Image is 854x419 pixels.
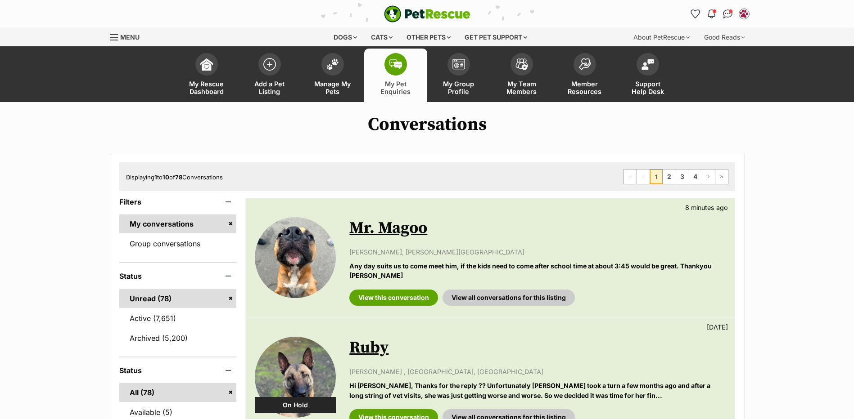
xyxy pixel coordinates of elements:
[490,49,553,102] a: My Team Members
[721,7,735,21] a: Conversations
[650,169,663,184] span: Page 1
[689,169,702,184] a: Page 4
[698,28,751,46] div: Good Reads
[255,217,336,298] img: Mr. Magoo
[578,58,591,70] img: member-resources-icon-8e73f808a243e03378d46382f2149f9095a855e16c252ad45f914b54edf8863c.svg
[389,59,402,69] img: pet-enquiries-icon-7e3ad2cf08bfb03b45e93fb7055b45f3efa6380592205ae92323e6603595dc1f.svg
[301,49,364,102] a: Manage My Pets
[238,49,301,102] a: Add a Pet Listing
[255,397,336,413] div: On Hold
[120,33,140,41] span: Menu
[628,80,668,95] span: Support Help Desk
[349,247,725,257] p: [PERSON_NAME], [PERSON_NAME][GEOGRAPHIC_DATA]
[349,218,427,238] a: Mr. Magoo
[705,7,719,21] button: Notifications
[452,59,465,70] img: group-profile-icon-3fa3cf56718a62981997c0bc7e787c4b2cf8bcc04b72c1350f741eb67cf2f40e.svg
[384,5,470,22] a: PetRescue
[326,58,339,70] img: manage-my-pets-icon-02211641906a0b7f246fdf0571729dbe1e7629f14944591b6c1af311fb30b64b.svg
[126,174,223,181] span: Displaying to of Conversations
[154,174,157,181] strong: 1
[349,381,725,400] p: Hi [PERSON_NAME], Thanks for the reply ?? Unfortunately [PERSON_NAME] took a turn a few months ag...
[119,234,237,253] a: Group conversations
[327,28,363,46] div: Dogs
[637,169,650,184] span: Previous page
[708,9,715,18] img: notifications-46538b983faf8c2785f20acdc204bb7945ddae34d4c08c2a6579f10ce5e182be.svg
[364,49,427,102] a: My Pet Enquiries
[553,49,616,102] a: Member Resources
[723,9,732,18] img: chat-41dd97257d64d25036548639549fe6c8038ab92f7586957e7f3b1b290dea8141.svg
[119,198,237,206] header: Filters
[384,5,470,22] img: logo-e224e6f780fb5917bec1dbf3a21bbac754714ae5b6737aabdf751b685950b380.svg
[119,329,237,348] a: Archived (5,200)
[688,7,751,21] ul: Account quick links
[119,383,237,402] a: All (78)
[740,9,749,18] img: Ballarat Animal Shelter profile pic
[616,49,679,102] a: Support Help Desk
[427,49,490,102] a: My Group Profile
[702,169,715,184] a: Next page
[110,28,146,45] a: Menu
[515,58,528,70] img: team-members-icon-5396bd8760b3fe7c0b43da4ab00e1e3bb1a5d9ba89233759b79545d2d3fc5d0d.svg
[375,80,416,95] span: My Pet Enquiries
[119,309,237,328] a: Active (7,651)
[175,49,238,102] a: My Rescue Dashboard
[249,80,290,95] span: Add a Pet Listing
[175,174,182,181] strong: 78
[255,337,336,418] img: Ruby
[349,367,725,376] p: [PERSON_NAME] , [GEOGRAPHIC_DATA], [GEOGRAPHIC_DATA]
[624,169,728,184] nav: Pagination
[349,338,389,358] a: Ruby
[263,58,276,71] img: add-pet-listing-icon-0afa8454b4691262ce3f59096e99ab1cd57d4a30225e0717b998d2c9b9846f56.svg
[443,290,575,306] a: View all conversations for this listing
[707,322,728,332] p: [DATE]
[349,261,725,281] p: Any day suits us to come meet him, if the kids need to come after school time at about 3:45 would...
[119,214,237,233] a: My conversations
[502,80,542,95] span: My Team Members
[163,174,169,181] strong: 10
[565,80,605,95] span: Member Resources
[400,28,457,46] div: Other pets
[627,28,696,46] div: About PetRescue
[186,80,227,95] span: My Rescue Dashboard
[715,169,728,184] a: Last page
[119,366,237,374] header: Status
[119,289,237,308] a: Unread (78)
[676,169,689,184] a: Page 3
[349,290,438,306] a: View this conversation
[688,7,703,21] a: Favourites
[119,272,237,280] header: Status
[200,58,213,71] img: dashboard-icon-eb2f2d2d3e046f16d808141f083e7271f6b2e854fb5c12c21221c1fb7104beca.svg
[312,80,353,95] span: Manage My Pets
[642,59,654,70] img: help-desk-icon-fdf02630f3aa405de69fd3d07c3f3aa587a6932b1a1747fa1d2bba05be0121f9.svg
[458,28,533,46] div: Get pet support
[438,80,479,95] span: My Group Profile
[365,28,399,46] div: Cats
[737,7,751,21] button: My account
[624,169,637,184] span: First page
[685,203,728,212] p: 8 minutes ago
[663,169,676,184] a: Page 2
